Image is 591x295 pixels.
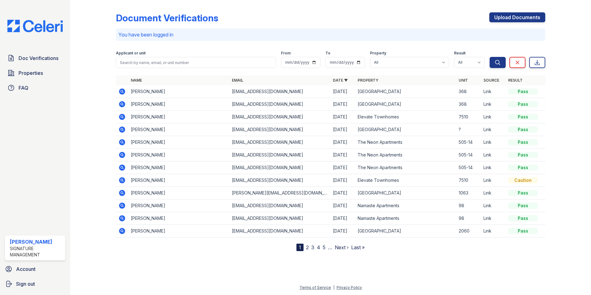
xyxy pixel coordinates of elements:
div: Pass [508,215,538,221]
td: [EMAIL_ADDRESS][DOMAIN_NAME] [229,199,330,212]
span: Account [16,265,36,273]
div: [PERSON_NAME] [10,238,63,246]
td: Namaste Apartments [355,199,456,212]
td: [EMAIL_ADDRESS][DOMAIN_NAME] [229,149,330,161]
td: [GEOGRAPHIC_DATA] [355,123,456,136]
a: Name [131,78,142,83]
div: 1 [296,244,304,251]
a: Upload Documents [489,12,545,22]
td: [PERSON_NAME] [128,123,229,136]
td: Elevate Townhomes [355,111,456,123]
td: 1063 [456,187,481,199]
span: FAQ [19,84,28,92]
div: Caution [508,177,538,183]
td: ? [456,123,481,136]
a: Properties [5,67,65,79]
td: [EMAIL_ADDRESS][DOMAIN_NAME] [229,174,330,187]
a: Last » [351,244,365,250]
td: Link [481,149,506,161]
td: Link [481,212,506,225]
div: | [333,285,334,290]
td: Link [481,136,506,149]
a: FAQ [5,82,65,94]
td: 505-14 [456,136,481,149]
td: Elevate Townhomes [355,174,456,187]
td: 7510 [456,174,481,187]
td: [DATE] [330,98,355,111]
div: Pass [508,114,538,120]
td: [PERSON_NAME] [128,149,229,161]
input: Search by name, email, or unit number [116,57,276,68]
td: [PERSON_NAME] [128,85,229,98]
td: [DATE] [330,199,355,212]
a: Property [358,78,378,83]
td: [PERSON_NAME] [128,98,229,111]
a: Next › [335,244,349,250]
td: Link [481,225,506,237]
td: [PERSON_NAME][EMAIL_ADDRESS][DOMAIN_NAME] [229,187,330,199]
td: Link [481,199,506,212]
a: Privacy Policy [337,285,362,290]
td: [DATE] [330,149,355,161]
td: [DATE] [330,174,355,187]
td: [DATE] [330,225,355,237]
a: Source [483,78,499,83]
label: Applicant or unit [116,51,146,56]
a: Email [232,78,243,83]
td: [PERSON_NAME] [128,136,229,149]
td: [EMAIL_ADDRESS][DOMAIN_NAME] [229,111,330,123]
td: [DATE] [330,123,355,136]
td: [GEOGRAPHIC_DATA] [355,187,456,199]
td: [DATE] [330,111,355,123]
td: [EMAIL_ADDRESS][DOMAIN_NAME] [229,161,330,174]
td: [EMAIL_ADDRESS][DOMAIN_NAME] [229,136,330,149]
span: … [328,244,332,251]
td: The Neon Apartments [355,161,456,174]
td: The Neon Apartments [355,136,456,149]
td: [DATE] [330,136,355,149]
td: [DATE] [330,212,355,225]
td: Link [481,85,506,98]
td: Namaste Apartments [355,212,456,225]
td: [DATE] [330,187,355,199]
td: Link [481,187,506,199]
p: You have been logged in [118,31,543,38]
div: Pass [508,88,538,95]
label: From [281,51,291,56]
a: Unit [459,78,468,83]
td: 368 [456,85,481,98]
td: [GEOGRAPHIC_DATA] [355,85,456,98]
div: Pass [508,126,538,133]
div: Pass [508,228,538,234]
td: [PERSON_NAME] [128,225,229,237]
div: Pass [508,203,538,209]
td: Link [481,111,506,123]
span: Sign out [16,280,35,288]
a: 5 [323,244,325,250]
td: 98 [456,199,481,212]
td: 98 [456,212,481,225]
td: [GEOGRAPHIC_DATA] [355,98,456,111]
td: [EMAIL_ADDRESS][DOMAIN_NAME] [229,225,330,237]
a: 3 [311,244,314,250]
td: Link [481,174,506,187]
div: Pass [508,139,538,145]
div: Pass [508,152,538,158]
a: Terms of Service [300,285,331,290]
a: 2 [306,244,309,250]
a: Date ▼ [333,78,348,83]
div: Pass [508,190,538,196]
div: Pass [508,101,538,107]
td: 2060 [456,225,481,237]
a: Doc Verifications [5,52,65,64]
div: Signature Management [10,246,63,258]
a: Sign out [2,278,68,290]
td: [PERSON_NAME] [128,199,229,212]
label: To [325,51,330,56]
a: 4 [317,244,320,250]
td: [PERSON_NAME] [128,187,229,199]
td: 368 [456,98,481,111]
td: [DATE] [330,161,355,174]
td: The Neon Apartments [355,149,456,161]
